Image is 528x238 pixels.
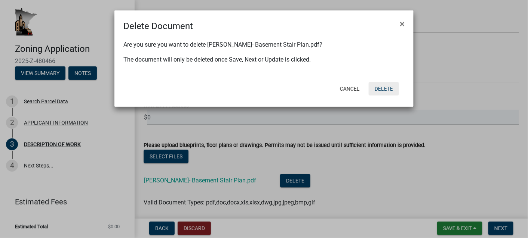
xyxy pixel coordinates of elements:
p: Are you sure you want to delete [PERSON_NAME]- Basement Stair Plan.pdf? [123,40,405,49]
button: Close [394,13,411,34]
h4: Delete Document [123,19,193,33]
span: × [400,19,405,29]
p: The document will only be deleted once Save, Next or Update is clicked. [123,55,405,64]
button: Delete [369,82,399,95]
button: Cancel [334,82,366,95]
